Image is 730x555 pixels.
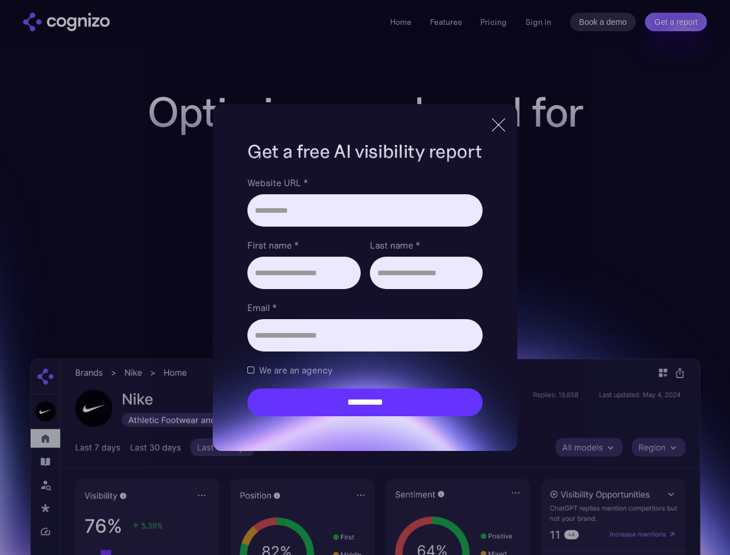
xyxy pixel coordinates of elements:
[247,301,482,314] label: Email *
[247,176,482,416] form: Brand Report Form
[370,238,483,252] label: Last name *
[247,139,482,164] h1: Get a free AI visibility report
[247,176,482,190] label: Website URL *
[259,363,332,377] span: We are an agency
[247,238,360,252] label: First name *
